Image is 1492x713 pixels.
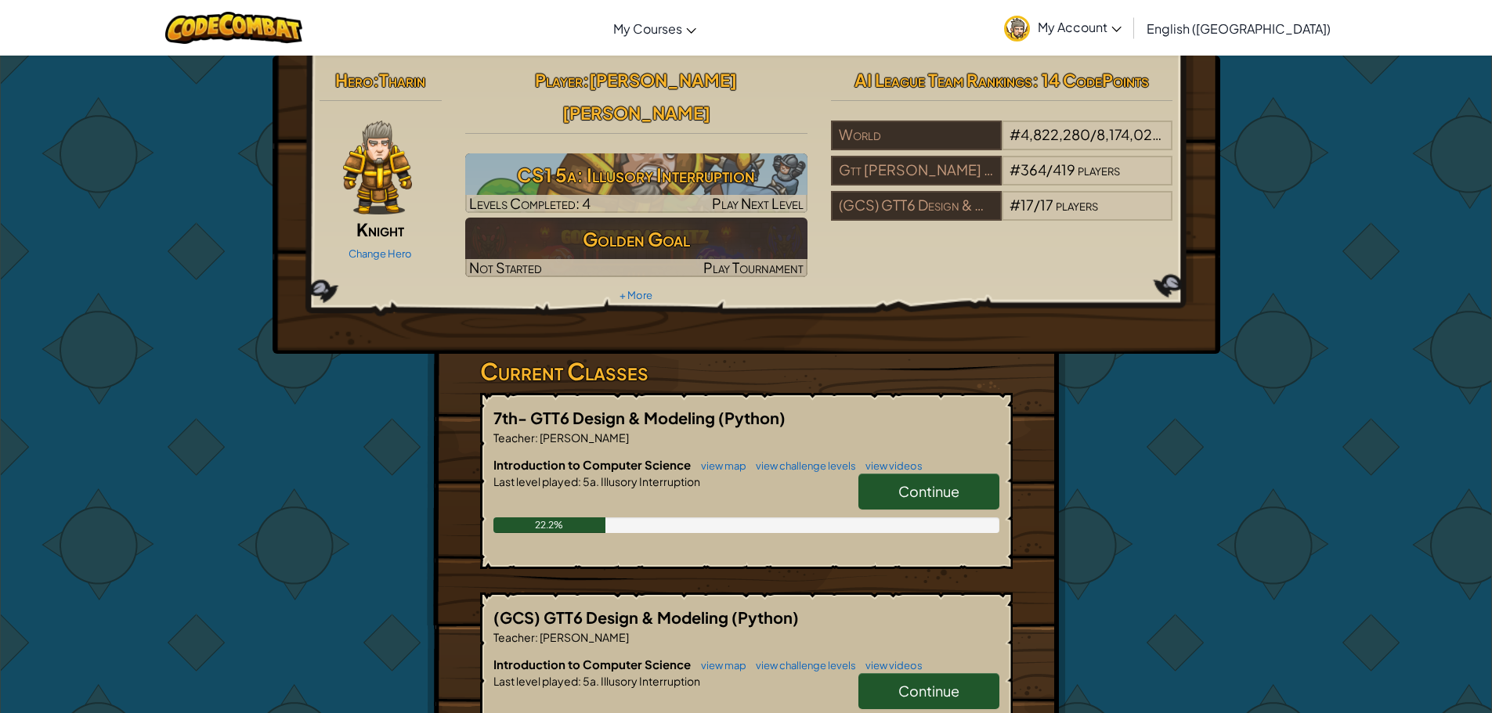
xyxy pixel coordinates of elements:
[1046,160,1053,178] span: /
[712,194,804,212] span: Play Next Level
[535,630,538,644] span: :
[465,218,807,277] a: Golden GoalNot StartedPlay Tournament
[1163,125,1205,143] span: players
[349,247,412,260] a: Change Hero
[605,7,704,49] a: My Courses
[1010,125,1021,143] span: #
[469,194,591,212] span: Levels Completed: 4
[578,474,581,488] span: :
[335,69,373,91] span: Hero
[480,354,1013,389] h3: Current Classes
[493,517,605,533] div: 22.2%
[1147,20,1331,37] span: English ([GEOGRAPHIC_DATA])
[1021,196,1034,214] span: 17
[535,69,583,91] span: Player
[535,430,538,445] span: :
[583,69,589,91] span: :
[996,3,1129,52] a: My Account
[581,674,599,688] span: 5a.
[831,191,1002,221] div: (GCS) GTT6 Design & Modeling
[1021,160,1046,178] span: 364
[578,674,581,688] span: :
[493,430,535,445] span: Teacher
[493,457,693,472] span: Introduction to Computer Science
[748,659,856,672] a: view challenge levels
[493,607,732,627] span: (GCS) GTT6 Design & Modeling
[703,258,804,276] span: Play Tournament
[831,156,1002,185] div: Gtt [PERSON_NAME] Knights
[1056,196,1098,214] span: players
[538,630,629,644] span: [PERSON_NAME]
[831,171,1173,189] a: Gtt [PERSON_NAME] Knights#364/419players
[493,408,718,427] span: 7th- GTT6 Design & Modeling
[373,69,379,91] span: :
[1053,160,1075,178] span: 419
[732,607,799,627] span: (Python)
[693,459,746,472] a: view map
[718,408,786,427] span: (Python)
[1004,16,1030,41] img: avatar
[493,474,578,488] span: Last level played
[854,69,1032,91] span: AI League Team Rankings
[465,157,807,193] h3: CS1 5a: Illusory Interruption
[1038,19,1122,35] span: My Account
[613,20,682,37] span: My Courses
[1010,196,1021,214] span: #
[693,659,746,672] a: view map
[493,657,693,672] span: Introduction to Computer Science
[1032,69,1149,91] span: : 14 CodePoints
[898,682,959,700] span: Continue
[1096,125,1161,143] span: 8,174,028
[165,12,302,44] img: CodeCombat logo
[858,459,923,472] a: view videos
[379,69,425,91] span: Tharin
[831,135,1173,153] a: World#4,822,280/8,174,028players
[1090,125,1096,143] span: /
[748,459,856,472] a: view challenge levels
[538,430,629,445] span: [PERSON_NAME]
[898,482,959,500] span: Continue
[1078,160,1120,178] span: players
[599,474,700,488] span: Illusory Interruption
[465,218,807,277] img: Golden Goal
[599,674,700,688] span: Illusory Interruption
[356,218,404,240] span: Knight
[465,221,807,257] h3: Golden Goal
[562,69,738,124] span: [PERSON_NAME] [PERSON_NAME]
[831,206,1173,224] a: (GCS) GTT6 Design & Modeling#17/17players
[493,674,578,688] span: Last level played
[465,153,807,213] img: CS1 5a: Illusory Interruption
[1139,7,1338,49] a: English ([GEOGRAPHIC_DATA])
[465,153,807,213] a: Play Next Level
[831,121,1002,150] div: World
[1010,160,1021,178] span: #
[620,289,652,301] a: + More
[1040,196,1053,214] span: 17
[1021,125,1090,143] span: 4,822,280
[469,258,542,276] span: Not Started
[343,121,412,214] img: knight-pose.png
[581,474,599,488] span: 5a.
[493,630,535,644] span: Teacher
[1034,196,1040,214] span: /
[858,659,923,672] a: view videos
